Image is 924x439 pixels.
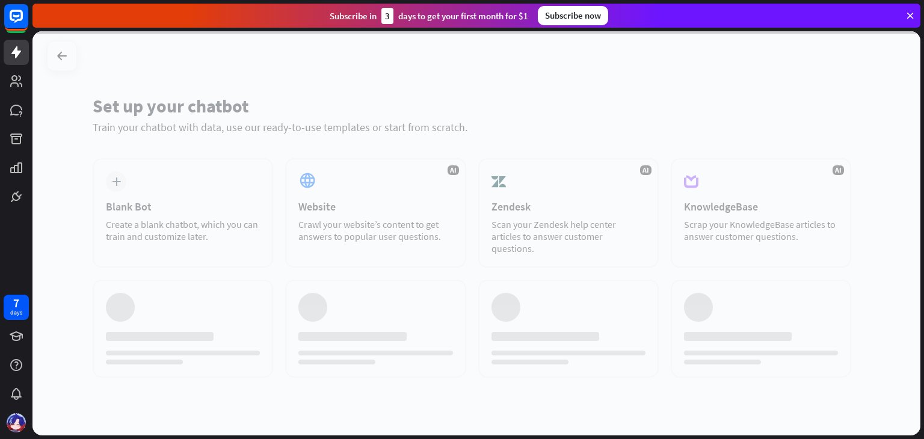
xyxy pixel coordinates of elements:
[13,298,19,309] div: 7
[4,295,29,320] a: 7 days
[381,8,393,24] div: 3
[10,309,22,317] div: days
[538,6,608,25] div: Subscribe now
[330,8,528,24] div: Subscribe in days to get your first month for $1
